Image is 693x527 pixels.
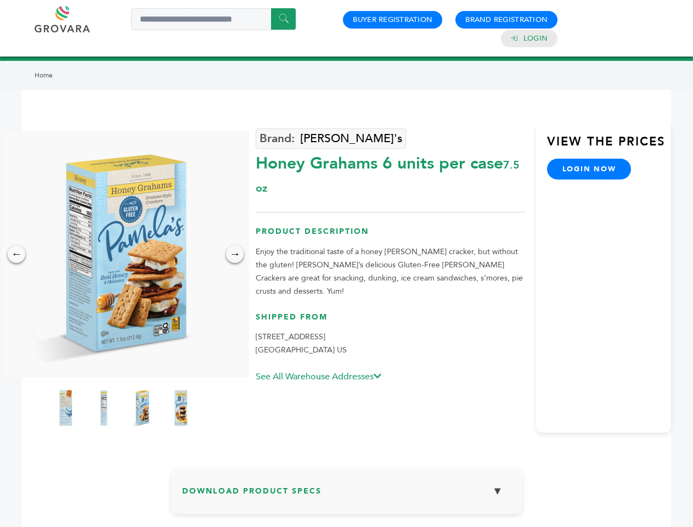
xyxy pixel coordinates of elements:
a: Brand Registration [465,15,548,25]
h3: Product Description [256,226,525,245]
div: ← [8,245,25,263]
a: Login [523,33,548,43]
h3: Download Product Specs [182,479,511,511]
h3: Shipped From [256,312,525,331]
img: Honey Grahams 6 units per case 7.5 oz Nutrition Info [90,386,117,430]
div: → [226,245,244,263]
a: [PERSON_NAME]'s [256,128,406,149]
button: ▼ [484,479,511,503]
img: Honey Grahams 6 units per case 7.5 oz [128,386,156,430]
a: Home [35,71,53,80]
a: Buyer Registration [353,15,432,25]
img: Honey Grahams 6 units per case 7.5 oz [167,386,194,430]
p: [STREET_ADDRESS] [GEOGRAPHIC_DATA] US [256,330,525,357]
p: Enjoy the traditional taste of a honey [PERSON_NAME] cracker, but without the gluten! [PERSON_NAM... [256,245,525,298]
a: See All Warehouse Addresses [256,371,381,383]
h3: View the Prices [547,133,671,159]
img: Honey Grahams 6 units per case 7.5 oz Product Label [52,386,79,430]
div: Honey Grahams 6 units per case [256,147,525,198]
a: login now [547,159,632,180]
input: Search a product or brand... [131,8,296,30]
